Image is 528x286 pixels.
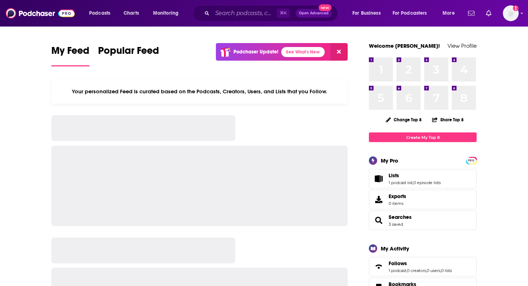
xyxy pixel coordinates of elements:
[299,11,329,15] span: Open Advanced
[441,268,452,273] a: 0 lists
[148,8,188,19] button: open menu
[371,215,386,225] a: Searches
[89,8,110,18] span: Podcasts
[371,174,386,184] a: Lists
[369,42,440,49] a: Welcome [PERSON_NAME]!
[352,8,381,18] span: For Business
[467,158,476,163] a: PRO
[427,268,440,273] a: 0 users
[426,268,427,273] span: ,
[319,4,332,11] span: New
[513,5,519,11] svg: Add a profile image
[389,172,441,179] a: Lists
[347,8,390,19] button: open menu
[98,44,159,61] span: Popular Feed
[443,8,455,18] span: More
[51,44,89,61] span: My Feed
[381,115,426,124] button: Change Top 8
[503,5,519,21] button: Show profile menu
[98,44,159,66] a: Popular Feed
[369,211,477,230] span: Searches
[124,8,139,18] span: Charts
[369,169,477,188] span: Lists
[413,180,413,185] span: ,
[467,158,476,163] span: PRO
[389,268,406,273] a: 1 podcast
[389,193,406,200] span: Exports
[503,5,519,21] img: User Profile
[369,132,477,142] a: Create My Top 8
[281,47,325,57] a: See What's New
[381,245,409,252] div: My Activity
[389,172,399,179] span: Lists
[369,190,477,209] a: Exports
[6,6,75,20] img: Podchaser - Follow, Share and Rate Podcasts
[389,260,407,267] span: Follows
[296,9,332,18] button: Open AdvancedNew
[199,5,345,22] div: Search podcasts, credits, & more...
[483,7,494,19] a: Show notifications dropdown
[465,7,477,19] a: Show notifications dropdown
[369,257,477,276] span: Follows
[84,8,120,19] button: open menu
[437,8,464,19] button: open menu
[388,8,437,19] button: open menu
[389,222,403,227] a: 3 saved
[448,42,477,49] a: View Profile
[233,49,278,55] p: Podchaser Update!
[413,180,441,185] a: 0 episode lists
[381,157,398,164] div: My Pro
[389,260,452,267] a: Follows
[389,180,413,185] a: 1 podcast list
[371,194,386,205] span: Exports
[51,44,89,66] a: My Feed
[393,8,427,18] span: For Podcasters
[389,214,412,220] a: Searches
[407,268,426,273] a: 0 creators
[212,8,277,19] input: Search podcasts, credits, & more...
[119,8,143,19] a: Charts
[371,262,386,272] a: Follows
[503,5,519,21] span: Logged in as hannahlevine
[389,201,406,206] span: 0 items
[153,8,179,18] span: Monitoring
[277,9,290,18] span: ⌘ K
[51,79,348,104] div: Your personalized Feed is curated based on the Podcasts, Creators, Users, and Lists that you Follow.
[432,113,464,127] button: Share Top 8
